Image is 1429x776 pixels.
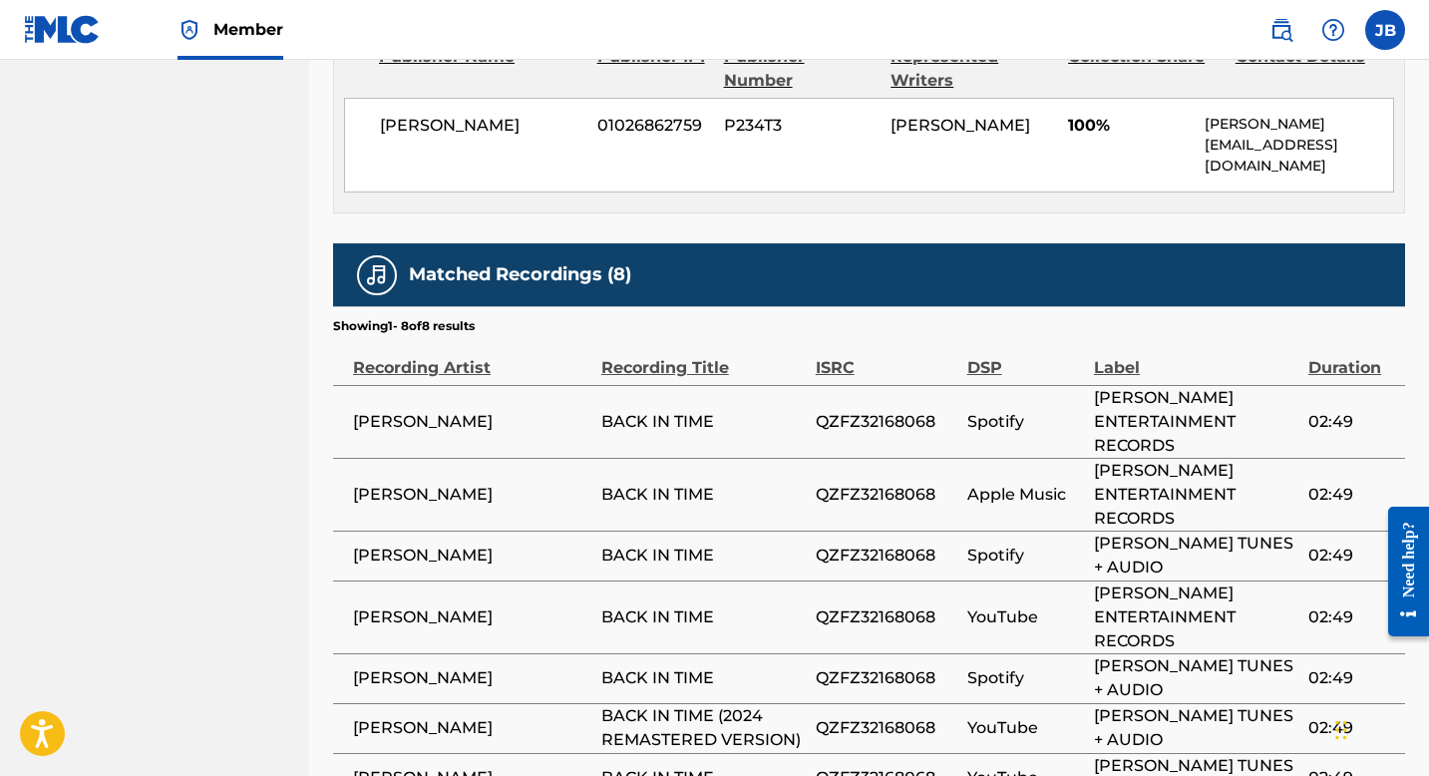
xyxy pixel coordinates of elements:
[380,114,582,138] span: [PERSON_NAME]
[1313,10,1353,50] div: Help
[365,263,389,287] img: Matched Recordings
[597,45,709,93] div: Publisher IPI
[1308,605,1395,629] span: 02:49
[1068,45,1221,93] div: Collection Share
[816,605,957,629] span: QZFZ32168068
[1068,114,1190,138] span: 100%
[601,704,806,752] span: BACK IN TIME (2024 REMASTERED VERSION)
[1321,18,1345,42] img: help
[1094,704,1298,752] span: [PERSON_NAME] TUNES + AUDIO
[353,716,591,740] span: [PERSON_NAME]
[816,483,957,507] span: QZFZ32168068
[1094,459,1298,531] span: [PERSON_NAME] ENTERTAINMENT RECORDS
[409,263,631,286] h5: Matched Recordings (8)
[1094,532,1298,580] span: [PERSON_NAME] TUNES + AUDIO
[353,410,591,434] span: [PERSON_NAME]
[816,335,957,380] div: ISRC
[601,544,806,568] span: BACK IN TIME
[353,335,591,380] div: Recording Artist
[1365,10,1405,50] div: User Menu
[601,605,806,629] span: BACK IN TIME
[1269,18,1293,42] img: search
[1373,492,1429,652] iframe: Resource Center
[891,45,1053,93] div: Represented Writers
[1261,10,1301,50] a: Public Search
[1094,654,1298,702] span: [PERSON_NAME] TUNES + AUDIO
[1094,386,1298,458] span: [PERSON_NAME] ENTERTAINMENT RECORDS
[1308,716,1395,740] span: 02:49
[353,544,591,568] span: [PERSON_NAME]
[178,18,201,42] img: Top Rightsholder
[379,45,582,93] div: Publisher Name
[816,544,957,568] span: QZFZ32168068
[1308,544,1395,568] span: 02:49
[353,605,591,629] span: [PERSON_NAME]
[816,666,957,690] span: QZFZ32168068
[601,410,806,434] span: BACK IN TIME
[816,410,957,434] span: QZFZ32168068
[601,483,806,507] span: BACK IN TIME
[601,335,806,380] div: Recording Title
[353,666,591,690] span: [PERSON_NAME]
[1094,335,1298,380] div: Label
[1205,135,1393,177] p: [EMAIL_ADDRESS][DOMAIN_NAME]
[1308,483,1395,507] span: 02:49
[967,544,1084,568] span: Spotify
[967,605,1084,629] span: YouTube
[724,114,876,138] span: P234T3
[967,483,1084,507] span: Apple Music
[1236,45,1388,93] div: Contact Details
[1335,700,1347,760] div: Drag
[1308,335,1395,380] div: Duration
[597,114,709,138] span: 01026862759
[1308,410,1395,434] span: 02:49
[333,317,475,335] p: Showing 1 - 8 of 8 results
[1329,680,1429,776] iframe: Chat Widget
[967,410,1084,434] span: Spotify
[24,15,101,44] img: MLC Logo
[1094,582,1298,653] span: [PERSON_NAME] ENTERTAINMENT RECORDS
[213,18,283,41] span: Member
[967,716,1084,740] span: YouTube
[353,483,591,507] span: [PERSON_NAME]
[891,116,1030,135] span: [PERSON_NAME]
[1308,666,1395,690] span: 02:49
[601,666,806,690] span: BACK IN TIME
[724,45,877,93] div: Publisher Number
[967,666,1084,690] span: Spotify
[1205,114,1393,135] p: [PERSON_NAME]
[816,716,957,740] span: QZFZ32168068
[967,335,1084,380] div: DSP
